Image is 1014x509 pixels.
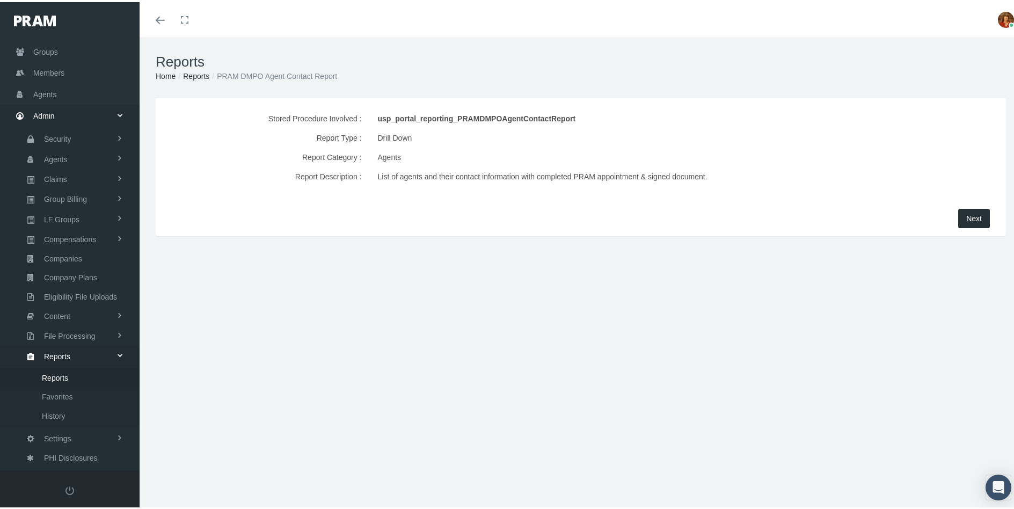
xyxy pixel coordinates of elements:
[44,325,96,343] span: File Processing
[44,228,96,246] span: Compensations
[998,10,1014,26] img: S_Profile_Picture_5386.jpg
[183,70,209,78] a: Reports
[44,168,67,186] span: Claims
[158,126,370,146] label: Report Type :
[158,165,370,184] label: Report Description :
[44,427,71,446] span: Settings
[14,13,56,24] img: PRAM_20_x_78.png
[958,207,990,226] button: Next
[33,40,58,60] span: Groups
[44,305,70,323] span: Content
[378,126,855,146] div: Drill Down
[156,52,1006,68] h1: Reports
[209,68,337,80] li: PRAM DMPO Agent Contact Report
[42,386,73,404] span: Favorites
[42,405,65,423] span: History
[44,248,82,266] span: Companies
[156,70,176,78] a: Home
[378,165,855,184] div: List of agents and their contact information with completed PRAM appointment & signed document.
[33,82,57,103] span: Agents
[158,107,370,126] label: Stored Procedure Involved :
[44,208,79,227] span: LF Groups
[158,146,370,165] label: Report Category :
[44,266,97,285] span: Company Plans
[33,61,64,81] span: Members
[44,188,87,206] span: Group Billing
[44,128,71,146] span: Security
[966,212,982,221] span: Next
[42,367,68,385] span: Reports
[44,345,70,363] span: Reports
[44,286,117,304] span: Eligibility File Uploads
[44,447,98,465] span: PHI Disclosures
[378,146,855,165] div: Agents
[986,472,1011,498] div: Open Intercom Messenger
[33,104,55,124] span: Admin
[44,148,68,166] span: Agents
[378,107,855,126] div: usp_portal_reporting_PRAMDMPOAgentContactReport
